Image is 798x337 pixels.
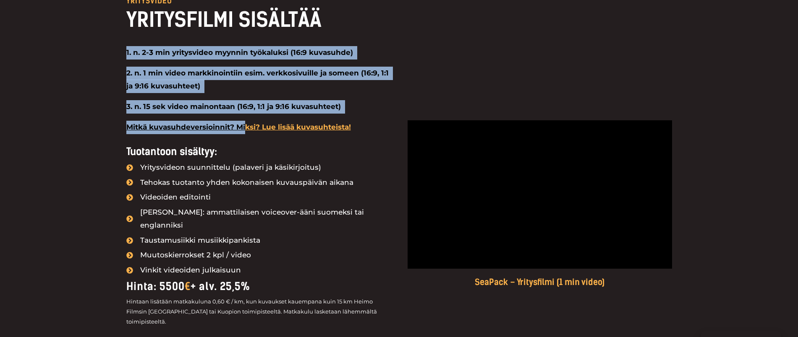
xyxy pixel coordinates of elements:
[408,277,672,287] h5: SeaPack – Yritysfilmi (1 min video)
[126,48,353,57] strong: 1. n. 2-3 min yritysvideo myynnin työkaluksi (16:9 kuvasuhde)
[138,176,353,189] span: Tehokas tuotanto yhden kokonaisen kuvauspäivän aikana
[408,120,672,269] iframe: vimeo-videosoitin
[126,102,341,111] strong: 3. n. 15 sek video mainontaan (16:9, 1:1 ja 9:16 kuvasuhteet)
[138,161,321,174] span: Yritysvideon suunnittelu (palaveri ja käsikirjoitus)
[185,280,191,293] span: €
[126,277,391,296] div: Hinta: 5500 + alv. 25,5%
[138,206,391,232] span: [PERSON_NAME]: ammattilaisen voiceover-ääni suomeksi tai englanniksi
[138,234,260,247] span: Taustamusiikki musiikkipankista
[126,123,351,131] a: Mitkä kuvasuhdeversioinnit? Miksi? Lue lisää kuvasuhteista!
[138,191,211,204] span: Videoiden editointi
[138,249,251,262] span: Muutoskierrokset 2 kpl / video
[126,7,391,33] h2: YRITYSFILMI SISÄLTÄÄ
[138,264,241,277] span: Vinkit videoiden julkaisuun
[126,296,391,327] p: Hintaan lisätään matkakuluna 0,60 € / km, kun kuvaukset kauempana kuin 15 km Heimo Filmsin [GEOGR...
[126,69,389,91] strong: 2. n. 1 min video markkinointiin esim. verkkosivuille ja someen (16:9, 1:1 ja 9:16 kuvasuhteet)
[126,146,391,158] h4: Tuotantoon sisältyy:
